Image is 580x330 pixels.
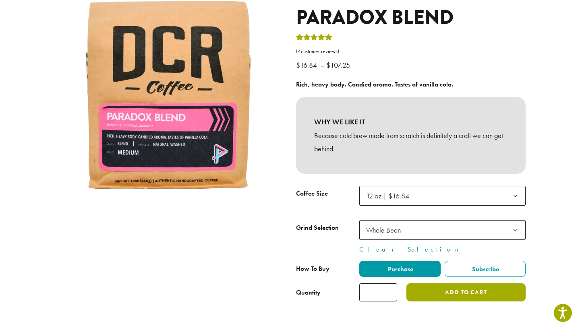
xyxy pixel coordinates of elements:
bdi: 107.25 [326,60,352,70]
button: Add to cart [406,283,526,301]
p: Because cold brew made from scratch is definitely a craft we can get behind. [314,129,507,156]
span: 12 oz | $16.84 [366,191,409,200]
span: 4 [298,48,301,55]
span: Whole Bean [359,220,526,240]
input: Product quantity [359,283,397,301]
a: (4customer reviews) [296,47,526,56]
a: Clear Selection [359,245,526,254]
bdi: 16.84 [296,60,319,70]
label: Grind Selection [296,222,359,234]
span: Whole Bean [363,222,409,238]
h1: Paradox Blend [296,6,526,29]
span: – [321,60,325,70]
span: Whole Bean [366,225,401,235]
div: Quantity [296,288,321,297]
span: $ [296,60,300,70]
span: $ [326,60,330,70]
span: How To Buy [296,264,329,273]
span: 12 oz | $16.84 [363,188,417,204]
span: Subscribe [471,265,499,273]
div: Rated 5.00 out of 5 [296,33,332,45]
span: 12 oz | $16.84 [359,186,526,206]
b: WHY WE LIKE IT [314,115,507,129]
label: Coffee Size [296,188,359,200]
b: Rich, heavy body. Candied aroma. Tastes of vanilla cola. [296,80,453,89]
span: Purchase [387,265,413,273]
